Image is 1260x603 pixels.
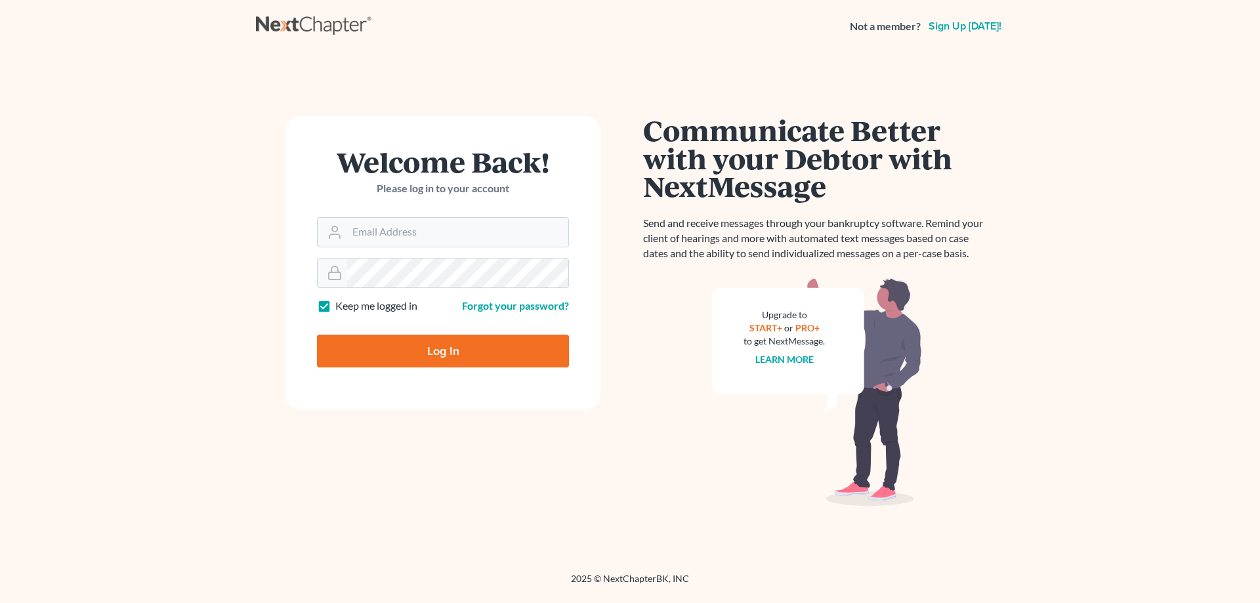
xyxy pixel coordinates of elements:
[317,181,569,196] p: Please log in to your account
[643,116,991,200] h1: Communicate Better with your Debtor with NextMessage
[744,308,825,322] div: Upgrade to
[850,19,921,34] strong: Not a member?
[926,21,1004,31] a: Sign up [DATE]!
[256,572,1004,596] div: 2025 © NextChapterBK, INC
[744,335,825,348] div: to get NextMessage.
[712,277,922,507] img: nextmessage_bg-59042aed3d76b12b5cd301f8e5b87938c9018125f34e5fa2b7a6b67550977c72.svg
[335,299,417,314] label: Keep me logged in
[784,322,793,333] span: or
[643,216,991,261] p: Send and receive messages through your bankruptcy software. Remind your client of hearings and mo...
[462,299,569,312] a: Forgot your password?
[317,148,569,176] h1: Welcome Back!
[317,335,569,367] input: Log In
[347,218,568,247] input: Email Address
[795,322,820,333] a: PRO+
[749,322,782,333] a: START+
[755,354,814,365] a: Learn more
